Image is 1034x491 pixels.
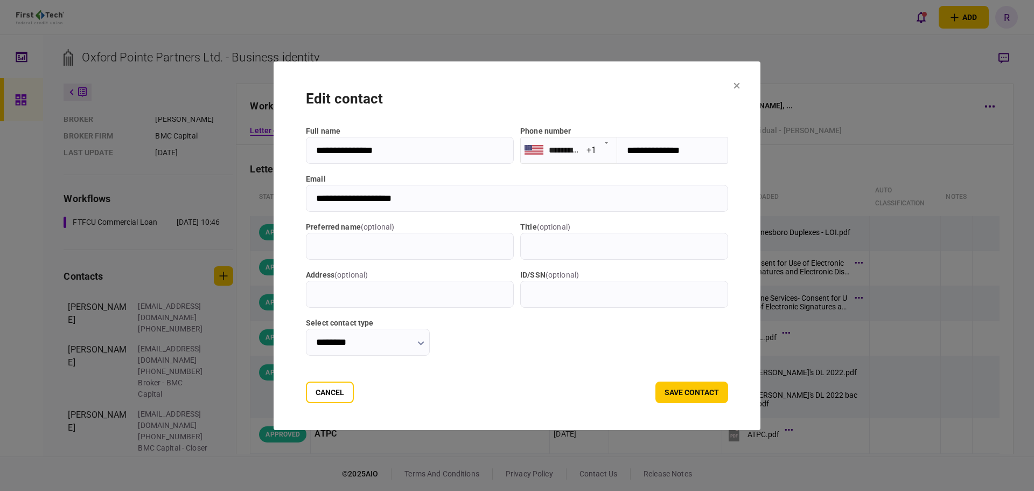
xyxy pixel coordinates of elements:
div: +1 [586,144,596,156]
button: save contact [655,382,728,403]
label: Preferred name [306,222,514,233]
button: Open [599,135,614,150]
span: ( optional ) [537,223,570,231]
input: title [520,233,728,260]
label: Phone number [520,127,571,135]
label: full name [306,126,514,137]
span: ( optional ) [546,271,579,279]
label: title [520,222,728,233]
span: ( optional ) [361,223,394,231]
input: address [306,281,514,308]
img: us [525,145,543,155]
input: email [306,185,728,212]
label: email [306,174,728,185]
input: Select contact type [306,329,430,356]
div: edit contact [306,88,728,109]
label: ID/SSN [520,269,728,281]
input: ID/SSN [520,281,728,308]
input: Preferred name [306,233,514,260]
label: Select contact type [306,317,430,329]
span: ( optional ) [334,271,368,279]
button: Cancel [306,382,354,403]
label: address [306,269,514,281]
input: full name [306,137,514,164]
